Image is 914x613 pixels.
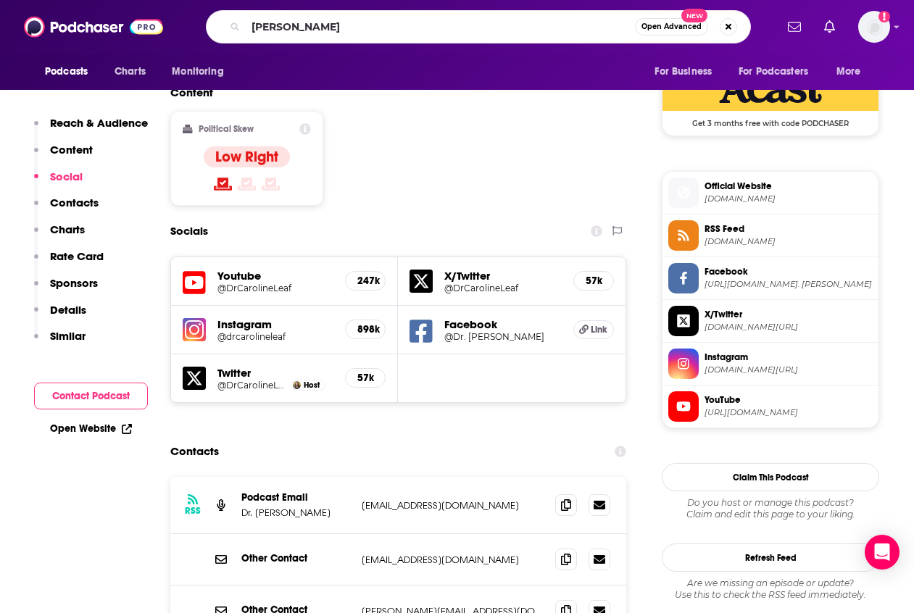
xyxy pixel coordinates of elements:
[50,276,98,290] p: Sponsors
[34,249,104,276] button: Rate Card
[199,124,254,134] h2: Political Skew
[662,577,879,601] div: Are we missing an episode or update? Use this to check the RSS feed immediately.
[183,318,206,341] img: iconImage
[705,236,873,247] span: feeds.acast.com
[858,11,890,43] button: Show profile menu
[705,351,873,364] span: Instagram
[705,308,873,321] span: X/Twitter
[444,283,561,293] a: @DrCarolineLeaf
[362,499,544,512] p: [EMAIL_ADDRESS][DOMAIN_NAME]
[34,143,93,170] button: Content
[655,62,712,82] span: For Business
[217,366,333,380] h5: Twitter
[644,58,730,86] button: open menu
[668,349,873,379] a: Instagram[DOMAIN_NAME][URL]
[681,9,707,22] span: New
[662,111,878,128] span: Get 3 months free with code PODCHASER
[662,497,879,520] div: Claim and edit this page to your liking.
[705,407,873,418] span: https://www.youtube.com/@DrCarolineLeaf
[170,217,208,245] h2: Socials
[668,220,873,251] a: RSS Feed[DOMAIN_NAME]
[162,58,242,86] button: open menu
[50,222,85,236] p: Charts
[50,116,148,130] p: Reach & Audience
[34,329,86,356] button: Similar
[170,438,219,465] h2: Contacts
[782,14,807,39] a: Show notifications dropdown
[185,505,201,517] h3: RSS
[241,506,350,519] p: Dr. [PERSON_NAME]
[50,196,99,209] p: Contacts
[115,62,146,82] span: Charts
[662,497,879,509] span: Do you host or manage this podcast?
[668,306,873,336] a: X/Twitter[DOMAIN_NAME][URL]
[878,11,890,22] svg: Add a profile image
[241,552,350,564] p: Other Contact
[293,381,301,389] img: Dr. Caroline Leaf
[206,10,751,43] div: Search podcasts, credits, & more...
[362,554,544,566] p: [EMAIL_ADDRESS][DOMAIN_NAME]
[705,364,873,375] span: instagram.com/drcarolineleaf
[34,196,99,222] button: Contacts
[357,372,373,384] h5: 57k
[217,283,333,293] a: @DrCarolineLeaf
[586,275,602,287] h5: 57k
[705,279,873,290] span: https://www.facebook.com/Dr. Caroline Leaf
[50,143,93,157] p: Content
[217,380,287,391] a: @DrCarolineLeaf
[705,393,873,406] span: YouTube
[34,303,86,330] button: Details
[739,62,808,82] span: For Podcasters
[217,317,333,331] h5: Instagram
[705,322,873,333] span: twitter.com/DrCarolineLeaf
[705,222,873,235] span: RSS Feed
[668,391,873,422] a: YouTube[URL][DOMAIN_NAME]
[34,116,148,143] button: Reach & Audience
[668,178,873,208] a: Official Website[DOMAIN_NAME]
[45,62,88,82] span: Podcasts
[34,222,85,249] button: Charts
[50,422,132,435] a: Open Website
[444,331,561,342] a: @Dr. [PERSON_NAME]
[246,15,635,38] input: Search podcasts, credits, & more...
[662,67,878,127] a: Acast Deal: Get 3 months free with code PODCHASER
[641,23,702,30] span: Open Advanced
[34,276,98,303] button: Sponsors
[826,58,879,86] button: open menu
[705,193,873,204] span: drleaf.com
[444,317,561,331] h5: Facebook
[865,535,900,570] div: Open Intercom Messenger
[170,86,615,99] h2: Content
[50,329,86,343] p: Similar
[705,180,873,193] span: Official Website
[50,303,86,317] p: Details
[217,269,333,283] h5: Youtube
[357,323,373,335] h5: 898k
[662,543,879,572] button: Refresh Feed
[444,269,561,283] h5: X/Twitter
[858,11,890,43] img: User Profile
[50,249,104,263] p: Rate Card
[858,11,890,43] span: Logged in as shcarlos
[172,62,223,82] span: Monitoring
[818,14,841,39] a: Show notifications dropdown
[50,170,83,183] p: Social
[35,58,107,86] button: open menu
[217,331,333,342] h5: @drcarolineleaf
[34,170,83,196] button: Social
[668,263,873,293] a: Facebook[URL][DOMAIN_NAME]. [PERSON_NAME]
[836,62,861,82] span: More
[573,320,614,339] a: Link
[24,13,163,41] img: Podchaser - Follow, Share and Rate Podcasts
[591,324,607,335] span: Link
[635,18,708,36] button: Open AdvancedNew
[705,265,873,278] span: Facebook
[662,463,879,491] button: Claim This Podcast
[105,58,154,86] a: Charts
